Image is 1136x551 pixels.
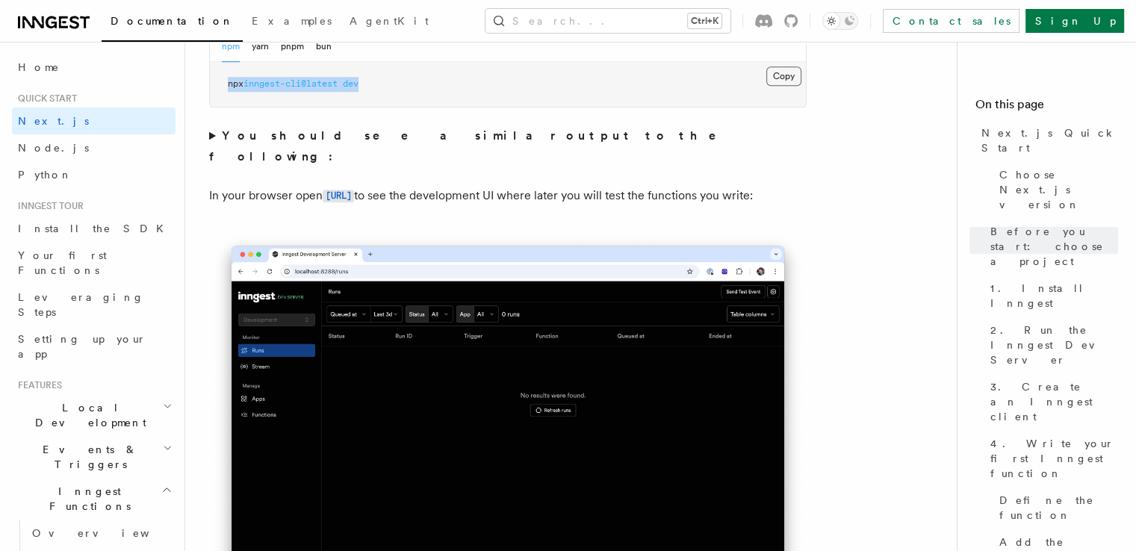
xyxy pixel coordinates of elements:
[281,31,304,62] button: pnpm
[12,284,176,326] a: Leveraging Steps
[343,78,359,89] span: dev
[990,436,1118,481] span: 4. Write your first Inngest function
[999,493,1118,523] span: Define the function
[990,379,1118,424] span: 3. Create an Inngest client
[243,4,341,40] a: Examples
[975,96,1118,119] h4: On this page
[990,323,1118,367] span: 2. Run the Inngest Dev Server
[209,185,807,207] p: In your browser open to see the development UI where later you will test the functions you write:
[323,190,354,202] code: [URL]
[209,125,807,167] summary: You should see a similar output to the following:
[984,275,1118,317] a: 1. Install Inngest
[1025,9,1124,33] a: Sign Up
[228,78,243,89] span: npx
[350,15,429,27] span: AgentKit
[12,394,176,436] button: Local Development
[18,142,89,154] span: Node.js
[18,169,72,181] span: Python
[883,9,1019,33] a: Contact sales
[12,442,163,472] span: Events & Triggers
[26,520,176,547] a: Overview
[12,478,176,520] button: Inngest Functions
[18,249,107,276] span: Your first Functions
[12,484,161,514] span: Inngest Functions
[323,188,354,202] a: [URL]
[12,400,163,430] span: Local Development
[111,15,234,27] span: Documentation
[12,200,84,212] span: Inngest tour
[12,134,176,161] a: Node.js
[12,215,176,242] a: Install the SDK
[12,54,176,81] a: Home
[18,115,89,127] span: Next.js
[18,291,144,318] span: Leveraging Steps
[688,13,721,28] kbd: Ctrl+K
[993,487,1118,529] a: Define the function
[252,15,332,27] span: Examples
[975,119,1118,161] a: Next.js Quick Start
[222,31,240,62] button: npm
[984,373,1118,430] a: 3. Create an Inngest client
[18,333,146,360] span: Setting up your app
[993,161,1118,218] a: Choose Next.js version
[102,4,243,42] a: Documentation
[18,222,173,234] span: Install the SDK
[12,436,176,478] button: Events & Triggers
[990,224,1118,269] span: Before you start: choose a project
[341,4,438,40] a: AgentKit
[981,125,1118,155] span: Next.js Quick Start
[12,326,176,367] a: Setting up your app
[12,108,176,134] a: Next.js
[766,66,801,86] button: Copy
[209,128,737,164] strong: You should see a similar output to the following:
[12,93,77,105] span: Quick start
[12,161,176,188] a: Python
[12,379,62,391] span: Features
[984,317,1118,373] a: 2. Run the Inngest Dev Server
[316,31,332,62] button: bun
[984,430,1118,487] a: 4. Write your first Inngest function
[984,218,1118,275] a: Before you start: choose a project
[485,9,730,33] button: Search...Ctrl+K
[822,12,858,30] button: Toggle dark mode
[32,527,186,539] span: Overview
[18,60,60,75] span: Home
[990,281,1118,311] span: 1. Install Inngest
[243,78,338,89] span: inngest-cli@latest
[12,242,176,284] a: Your first Functions
[999,167,1118,212] span: Choose Next.js version
[252,31,269,62] button: yarn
